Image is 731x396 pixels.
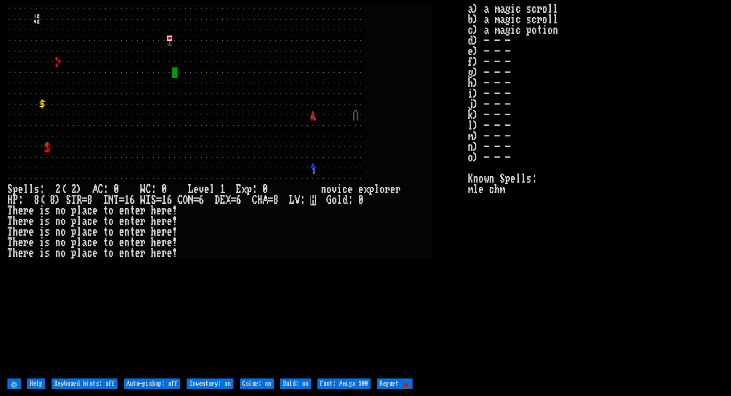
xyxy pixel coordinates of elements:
div: t [130,205,135,216]
div: s [45,237,50,248]
div: n [124,216,130,227]
div: a [82,248,87,259]
div: r [162,248,167,259]
div: 6 [167,195,172,205]
div: r [396,184,401,195]
div: t [130,248,135,259]
div: l [209,184,215,195]
div: h [151,237,156,248]
div: t [103,237,108,248]
div: T [114,195,119,205]
div: r [140,227,146,237]
div: r [23,237,29,248]
div: o [61,205,66,216]
input: Keyboard hints: off [52,378,117,389]
div: n [321,184,326,195]
div: : [348,195,353,205]
div: = [119,195,124,205]
div: e [29,216,34,227]
div: n [55,237,61,248]
div: r [140,248,146,259]
div: c [87,227,93,237]
div: c [87,216,93,227]
div: 8 [273,195,279,205]
div: e [194,184,199,195]
div: e [93,237,98,248]
div: p [71,227,77,237]
div: r [162,237,167,248]
div: r [23,227,29,237]
input: Color: on [240,378,274,389]
div: p [369,184,374,195]
div: a [82,227,87,237]
div: ! [172,248,178,259]
div: e [18,248,23,259]
div: e [135,248,140,259]
div: e [29,227,34,237]
div: i [39,227,45,237]
div: t [130,216,135,227]
div: l [77,227,82,237]
div: r [140,216,146,227]
div: e [167,237,172,248]
div: W [140,195,146,205]
div: n [55,248,61,259]
div: : [300,195,305,205]
div: i [337,184,342,195]
div: A [263,195,268,205]
div: e [93,216,98,227]
div: T [71,195,77,205]
div: S [7,184,13,195]
div: N [188,195,194,205]
div: L [289,195,295,205]
div: s [45,216,50,227]
div: T [7,227,13,237]
div: o [108,237,114,248]
div: l [23,184,29,195]
div: e [18,184,23,195]
div: d [342,195,348,205]
div: n [55,205,61,216]
div: o [61,216,66,227]
div: a [82,216,87,227]
div: h [13,216,18,227]
div: A [93,184,98,195]
div: t [130,237,135,248]
div: T [7,205,13,216]
div: N [108,195,114,205]
div: s [45,205,50,216]
div: S [66,195,71,205]
div: o [332,195,337,205]
div: s [45,227,50,237]
div: = [194,195,199,205]
div: o [108,205,114,216]
div: e [156,216,162,227]
div: 8 [50,195,55,205]
div: D [215,195,220,205]
div: p [71,216,77,227]
div: e [167,248,172,259]
div: ) [77,184,82,195]
div: 1 [124,195,130,205]
div: c [342,184,348,195]
div: 0 [162,184,167,195]
div: C [146,184,151,195]
input: Font: Amiga 500 [317,378,371,389]
div: e [390,184,396,195]
div: T [7,216,13,227]
div: : [151,184,156,195]
div: n [124,227,130,237]
div: ! [172,227,178,237]
div: p [13,184,18,195]
input: Inventory: on [187,378,233,389]
div: e [18,216,23,227]
div: i [39,248,45,259]
div: 0 [263,184,268,195]
div: v [199,184,204,195]
div: o [108,216,114,227]
div: r [140,237,146,248]
div: r [162,227,167,237]
div: p [71,205,77,216]
div: e [135,205,140,216]
div: T [7,248,13,259]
